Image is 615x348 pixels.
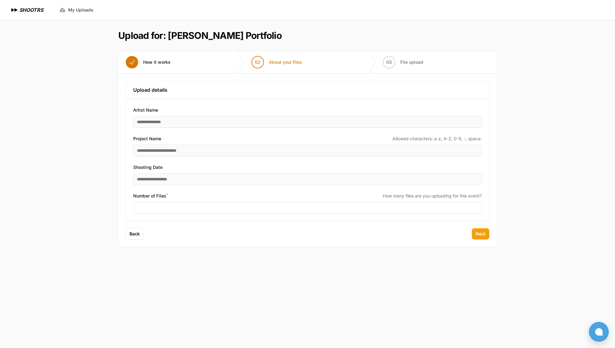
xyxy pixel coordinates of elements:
button: 03 File upload [375,51,431,73]
span: 02 [255,59,261,65]
span: File upload [400,59,423,65]
span: How it works [143,59,171,65]
img: SHOOTRS [10,6,19,14]
span: Project Name [133,135,161,142]
button: 02 About your files [244,51,309,73]
a: My Uploads [56,4,97,16]
h3: Upload details [133,86,482,94]
a: SHOOTRS SHOOTRS [10,6,43,14]
h1: Upload for: [PERSON_NAME] Portfolio [118,30,282,41]
span: Next [476,231,486,237]
button: Open chat window [589,322,609,342]
h1: SHOOTRS [19,6,43,14]
span: About your files [269,59,302,65]
button: Back [126,228,143,239]
span: 03 [386,59,392,65]
span: Back [129,231,140,237]
span: Shooting Date [133,164,162,171]
span: Allowed characters: a-z, A-Z, 0-9, -, space. [392,136,482,142]
span: How many files are you uploading for this event? [383,193,482,199]
span: My Uploads [68,7,93,13]
button: How it works [118,51,178,73]
button: Next [472,228,489,239]
span: Artist Name [133,106,158,114]
span: Number of Files [133,192,168,200]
